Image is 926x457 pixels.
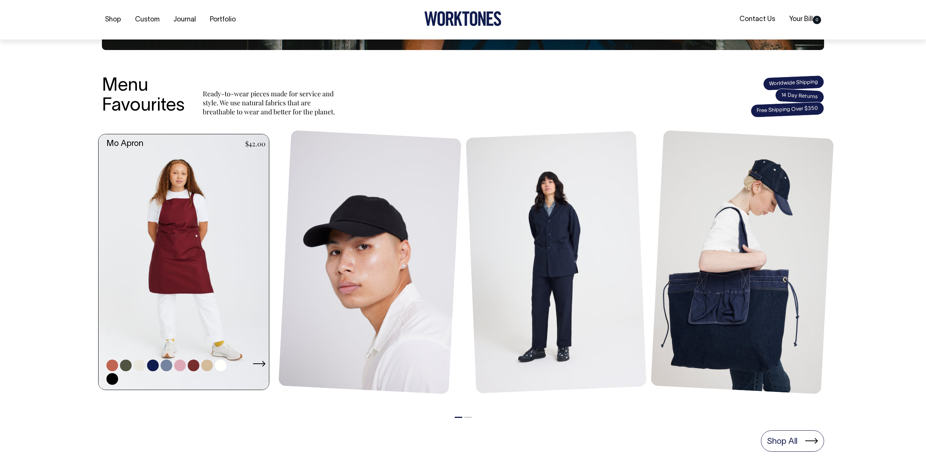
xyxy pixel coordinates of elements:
button: 2 of 2 [464,417,472,418]
img: Store Bag [651,130,834,394]
button: 1 of 2 [455,417,462,418]
a: Shop [102,14,124,26]
a: Shop All [761,430,824,451]
span: Free Shipping Over $350 [750,102,824,118]
a: Your Bill0 [786,13,824,26]
a: Contact Us [736,13,778,26]
span: Worldwide Shipping [763,75,824,91]
img: Blank Dad Cap [278,130,461,394]
span: 14 Day Returns [775,88,824,104]
a: Portfolio [207,14,239,26]
a: Journal [170,14,199,26]
span: 0 [813,15,821,24]
h3: Menu Favourites [102,76,185,116]
img: Unstructured Blazer [466,131,647,393]
a: Custom [132,14,162,26]
p: Ready-to-wear pieces made for service and style. We use natural fabrics that are breathable to we... [203,89,338,116]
